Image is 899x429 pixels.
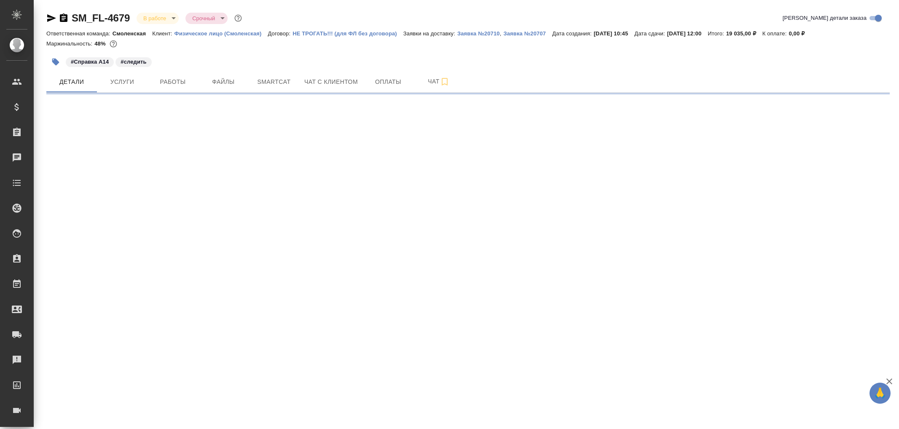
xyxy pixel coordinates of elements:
p: Клиент: [152,30,174,37]
span: следить [115,58,152,65]
p: , [500,30,504,37]
p: Смоленская [113,30,153,37]
p: Заявки на доставку: [403,30,457,37]
span: Работы [153,77,193,87]
span: Чат [419,76,459,87]
p: К оплате: [762,30,789,37]
svg: Подписаться [440,77,450,87]
span: Оплаты [368,77,408,87]
p: Дата сдачи: [634,30,667,37]
span: Smartcat [254,77,294,87]
span: [PERSON_NAME] детали заказа [783,14,867,22]
p: Договор: [268,30,293,37]
a: Физическое лицо (Смоленская) [174,29,268,37]
span: Справка А14 [65,58,115,65]
p: Маржинальность: [46,40,94,47]
div: В работе [137,13,179,24]
span: Детали [51,77,92,87]
p: #следить [121,58,146,66]
p: Итого: [708,30,726,37]
p: [DATE] 10:45 [594,30,635,37]
span: Услуги [102,77,142,87]
p: 0,00 ₽ [789,30,811,37]
button: Скопировать ссылку [59,13,69,23]
button: Добавить тэг [46,53,65,71]
button: Доп статусы указывают на важность/срочность заказа [233,13,244,24]
p: Ответственная команда: [46,30,113,37]
a: НЕ ТРОГАТЬ!!! (для ФЛ без договора) [293,29,403,37]
span: Чат с клиентом [304,77,358,87]
p: Заявка №20710 [457,30,500,37]
p: Дата создания: [552,30,593,37]
p: 48% [94,40,107,47]
button: Заявка №20710 [457,29,500,38]
div: В работе [185,13,228,24]
p: Заявка №20707 [503,30,552,37]
span: 🙏 [873,384,887,402]
button: Срочный [190,15,217,22]
span: Файлы [203,77,244,87]
a: SM_FL-4679 [72,12,130,24]
button: Скопировать ссылку для ЯМессенджера [46,13,56,23]
button: 🙏 [869,383,891,404]
button: Заявка №20707 [503,29,552,38]
button: В работе [141,15,169,22]
button: 8260.73 RUB; [108,38,119,49]
p: #Справка А14 [71,58,109,66]
p: 19 035,00 ₽ [726,30,762,37]
p: [DATE] 12:00 [667,30,708,37]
